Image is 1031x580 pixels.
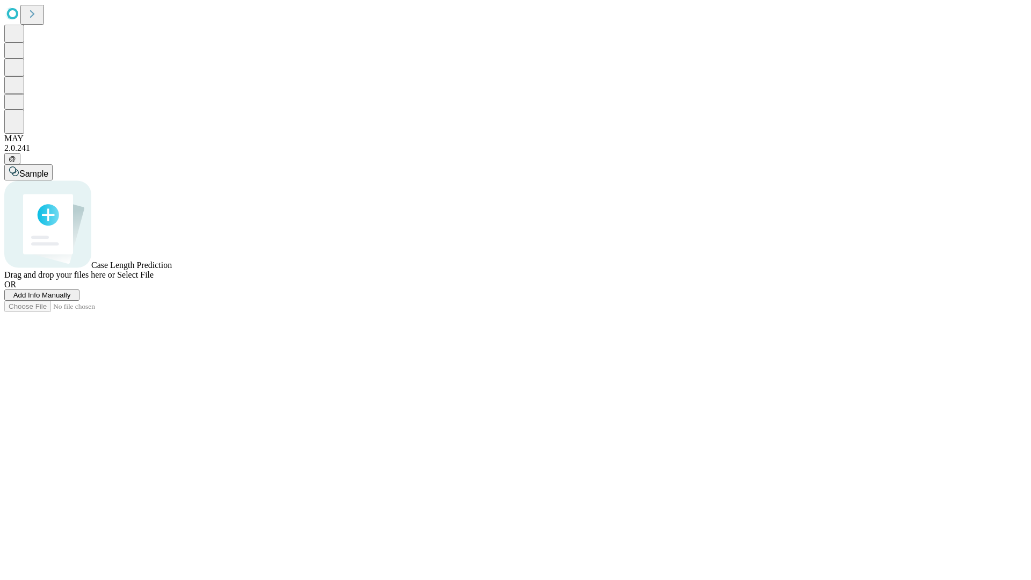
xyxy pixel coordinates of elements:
span: Drag and drop your files here or [4,270,115,279]
button: Add Info Manually [4,289,79,301]
span: OR [4,280,16,289]
button: @ [4,153,20,164]
span: Case Length Prediction [91,260,172,270]
button: Sample [4,164,53,180]
div: MAY [4,134,1027,143]
span: Select File [117,270,154,279]
span: Add Info Manually [13,291,71,299]
div: 2.0.241 [4,143,1027,153]
span: Sample [19,169,48,178]
span: @ [9,155,16,163]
